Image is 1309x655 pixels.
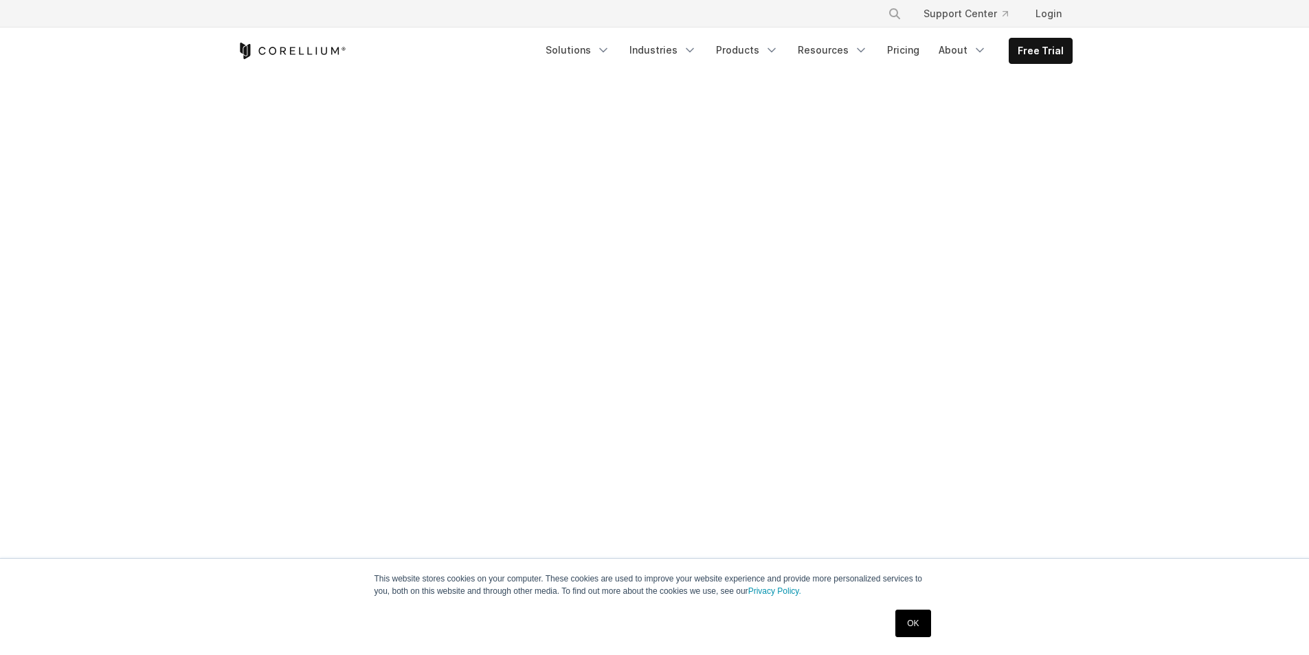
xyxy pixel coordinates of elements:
a: Pricing [879,38,928,63]
a: Login [1025,1,1073,26]
div: Navigation Menu [537,38,1073,64]
a: Industries [621,38,705,63]
button: Search [882,1,907,26]
a: Privacy Policy. [748,586,801,596]
a: About [930,38,995,63]
div: Navigation Menu [871,1,1073,26]
p: This website stores cookies on your computer. These cookies are used to improve your website expe... [374,573,935,597]
a: Free Trial [1009,38,1072,63]
a: Corellium Home [237,43,346,59]
a: Support Center [913,1,1019,26]
a: Products [708,38,787,63]
a: OK [895,610,930,637]
a: Solutions [537,38,618,63]
a: Resources [790,38,876,63]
